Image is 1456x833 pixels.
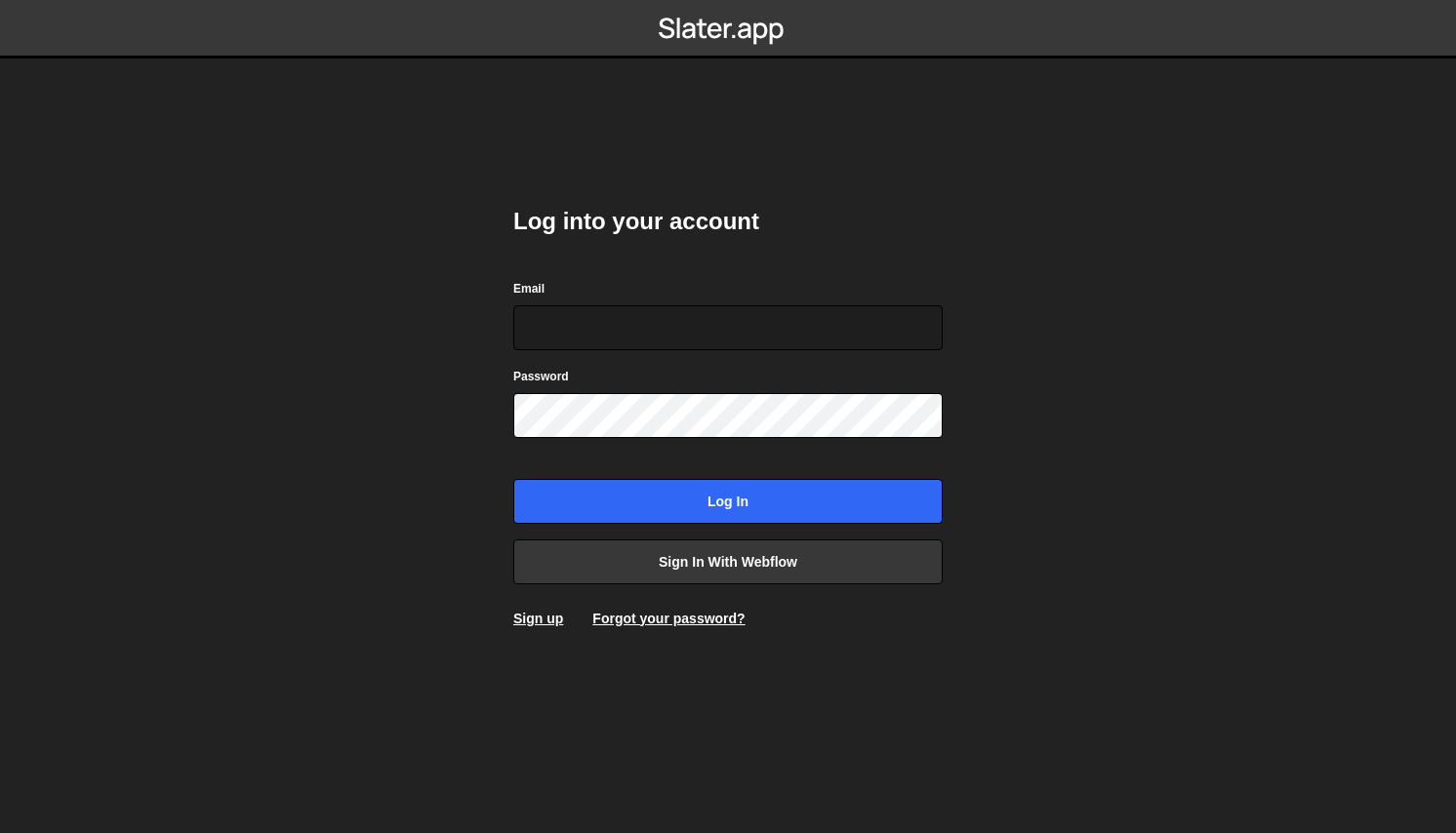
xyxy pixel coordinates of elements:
input: Log in [513,479,943,524]
a: Sign up [513,611,563,626]
label: Password [513,367,569,386]
h2: Log into your account [513,206,943,237]
a: Forgot your password? [592,611,745,626]
a: Sign in with Webflow [513,539,943,584]
label: Email [513,279,545,298]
